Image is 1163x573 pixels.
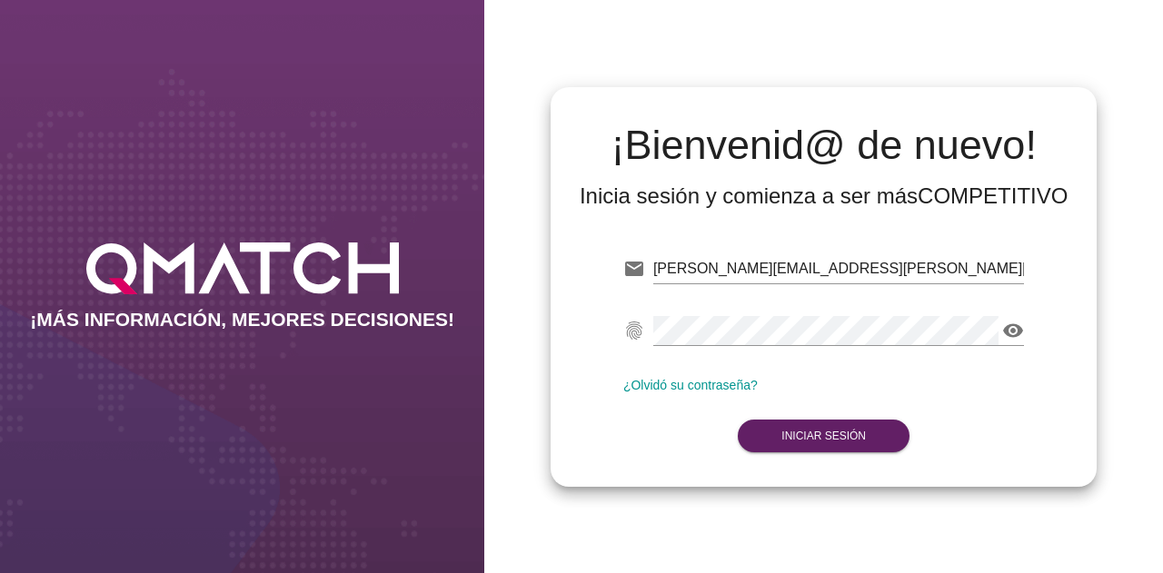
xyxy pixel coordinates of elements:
[653,254,1025,283] input: E-mail
[580,123,1069,167] h2: ¡Bienvenid@ de nuevo!
[623,378,758,392] a: ¿Olvidó su contraseña?
[781,430,866,442] strong: Iniciar Sesión
[1002,320,1024,341] i: visibility
[623,320,645,341] i: fingerprint
[623,258,645,280] i: email
[30,309,454,331] h2: ¡MÁS INFORMACIÓN, MEJORES DECISIONES!
[738,420,910,452] button: Iniciar Sesión
[580,182,1069,211] div: Inicia sesión y comienza a ser más
[918,183,1068,208] strong: COMPETITIVO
